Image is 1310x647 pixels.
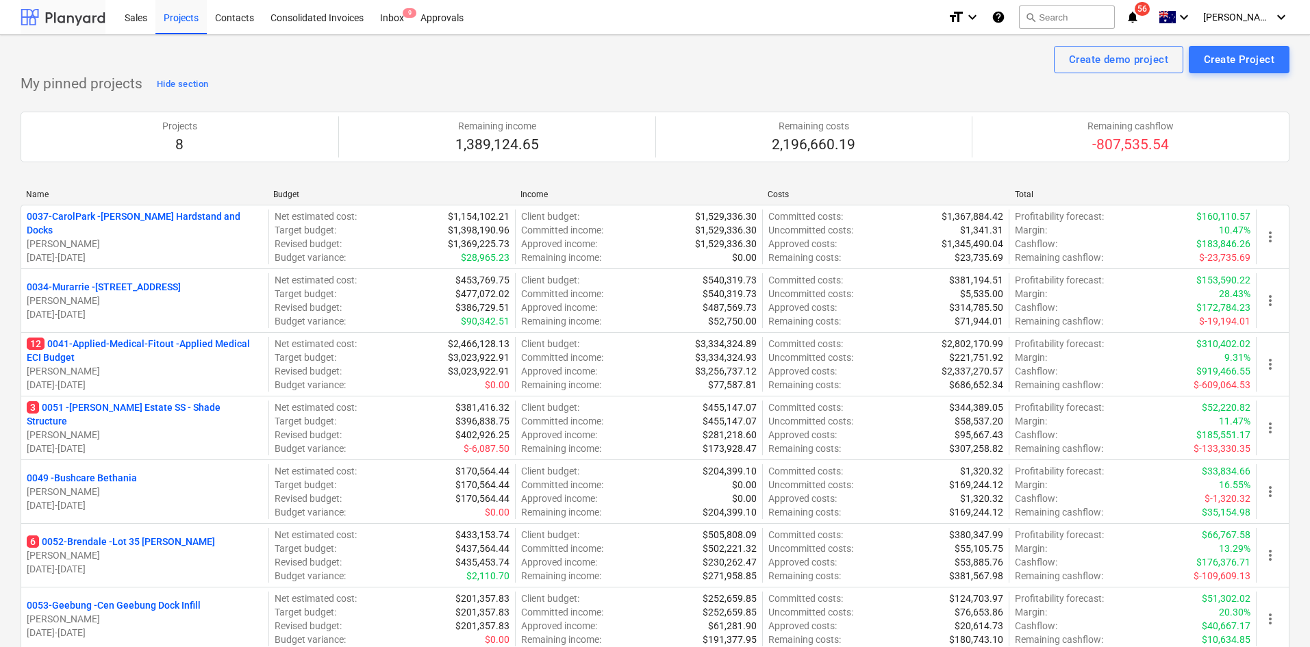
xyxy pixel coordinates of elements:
[703,528,757,542] p: $505,808.09
[275,605,336,619] p: Target budget :
[1202,528,1250,542] p: $66,767.58
[455,401,509,414] p: $381,416.32
[521,492,597,505] p: Approved income :
[521,619,597,633] p: Approved income :
[275,619,342,633] p: Revised budget :
[521,592,579,605] p: Client budget :
[1015,569,1103,583] p: Remaining cashflow :
[1202,633,1250,646] p: $10,634.85
[949,442,1003,455] p: $307,258.82
[768,414,853,428] p: Uncommitted costs :
[26,190,262,199] div: Name
[960,492,1003,505] p: $1,320.32
[27,280,181,294] p: 0034-Murarrie - [STREET_ADDRESS]
[695,364,757,378] p: $3,256,737.12
[521,442,601,455] p: Remaining income :
[1015,251,1103,264] p: Remaining cashflow :
[732,251,757,264] p: $0.00
[521,314,601,328] p: Remaining income :
[768,273,843,287] p: Committed costs :
[1219,542,1250,555] p: 13.29%
[448,223,509,237] p: $1,398,190.96
[455,555,509,569] p: $435,453.74
[1196,555,1250,569] p: $176,376.71
[768,633,841,646] p: Remaining costs :
[695,223,757,237] p: $1,529,336.30
[27,337,263,364] p: 0041-Applied-Medical-Fitout - Applied Medical ECI Budget
[768,619,837,633] p: Approved costs :
[1015,555,1057,569] p: Cashflow :
[455,428,509,442] p: $402,926.25
[768,287,853,301] p: Uncommitted costs :
[703,442,757,455] p: $173,928.47
[1015,428,1057,442] p: Cashflow :
[1069,51,1168,68] div: Create demo project
[1196,364,1250,378] p: $919,466.55
[1219,223,1250,237] p: 10.47%
[1242,581,1310,647] div: Chat Widget
[275,592,357,605] p: Net estimated cost :
[27,535,215,548] p: 0052-Brendale - Lot 35 [PERSON_NAME]
[275,401,357,414] p: Net estimated cost :
[703,633,757,646] p: $191,377.95
[768,478,853,492] p: Uncommitted costs :
[275,337,357,351] p: Net estimated cost :
[448,237,509,251] p: $1,369,225.73
[448,364,509,378] p: $3,023,922.91
[955,251,1003,264] p: $23,735.69
[1015,351,1047,364] p: Margin :
[275,210,357,223] p: Net estimated cost :
[275,569,346,583] p: Budget variance :
[949,528,1003,542] p: $380,347.99
[949,505,1003,519] p: $169,244.12
[27,535,39,548] span: 6
[275,478,336,492] p: Target budget :
[27,401,39,414] span: 3
[949,378,1003,392] p: $686,652.34
[455,301,509,314] p: $386,729.51
[768,428,837,442] p: Approved costs :
[768,505,841,519] p: Remaining costs :
[955,619,1003,633] p: $20,614.73
[768,378,841,392] p: Remaining costs :
[455,619,509,633] p: $201,357.83
[521,378,601,392] p: Remaining income :
[275,378,346,392] p: Budget variance :
[703,273,757,287] p: $540,319.73
[955,555,1003,569] p: $53,885.76
[27,471,263,512] div: 0049 -Bushcare Bethania[PERSON_NAME][DATE]-[DATE]
[455,464,509,478] p: $170,564.44
[275,414,336,428] p: Target budget :
[768,301,837,314] p: Approved costs :
[275,428,342,442] p: Revised budget :
[1015,442,1103,455] p: Remaining cashflow :
[1015,190,1251,199] div: Total
[455,592,509,605] p: $201,357.83
[521,542,603,555] p: Committed income :
[27,428,263,442] p: [PERSON_NAME]
[1196,301,1250,314] p: $172,784.23
[485,378,509,392] p: $0.00
[703,301,757,314] p: $487,569.73
[1262,229,1278,245] span: more_vert
[1135,2,1150,16] span: 56
[521,223,603,237] p: Committed income :
[1015,223,1047,237] p: Margin :
[162,136,197,155] p: 8
[703,569,757,583] p: $271,958.85
[455,273,509,287] p: $453,769.75
[162,119,197,133] p: Projects
[1015,464,1104,478] p: Profitability forecast :
[695,351,757,364] p: $3,334,324.93
[27,251,263,264] p: [DATE] - [DATE]
[955,314,1003,328] p: $71,944.01
[27,598,201,612] p: 0053-Geebung - Cen Geebung Dock Infill
[521,301,597,314] p: Approved income :
[708,378,757,392] p: $77,587.81
[1015,592,1104,605] p: Profitability forecast :
[1015,210,1104,223] p: Profitability forecast :
[955,542,1003,555] p: $55,105.75
[1087,136,1174,155] p: -807,535.54
[1019,5,1115,29] button: Search
[942,237,1003,251] p: $1,345,490.04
